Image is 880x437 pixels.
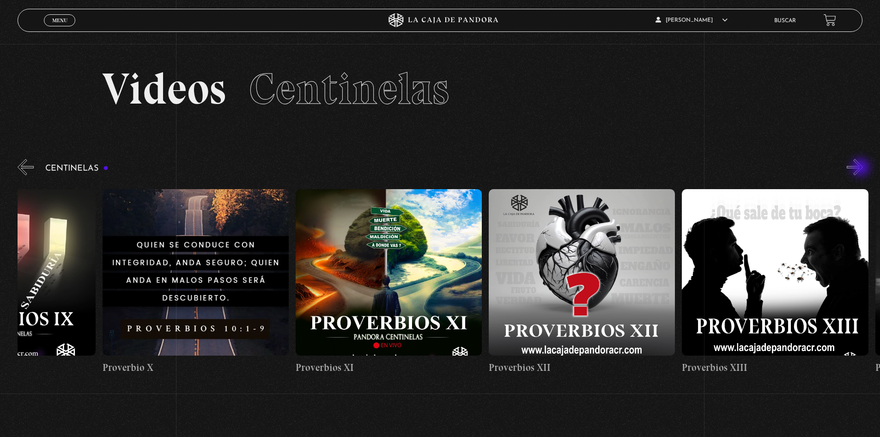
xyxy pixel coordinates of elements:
span: [PERSON_NAME] [655,18,728,23]
a: Buscar [774,18,796,24]
h4: Proverbio X [103,360,289,375]
a: Proverbios XI [296,182,482,382]
button: Previous [18,159,34,175]
h4: Proverbios XI [296,360,482,375]
span: Menu [52,18,67,23]
span: Cerrar [49,25,71,32]
h3: Centinelas [45,164,109,173]
button: Next [847,159,863,175]
h2: Videos [102,67,778,111]
a: Proverbios XIII [682,182,868,382]
a: Proverbio X [103,182,289,382]
h4: Proverbios XII [489,360,675,375]
h4: Proverbios XIII [682,360,868,375]
a: Proverbios XII [489,182,675,382]
a: View your shopping cart [824,14,836,26]
span: Centinelas [249,62,449,115]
